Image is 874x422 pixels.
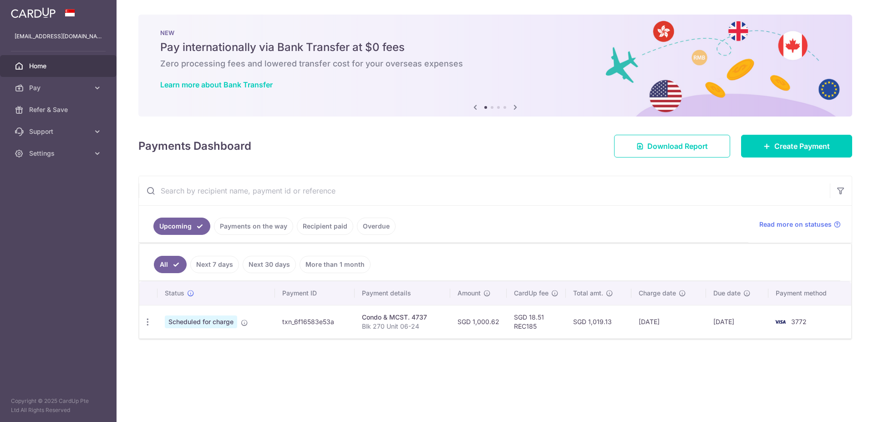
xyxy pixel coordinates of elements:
a: Overdue [357,218,396,235]
a: More than 1 month [300,256,371,273]
img: Bank transfer banner [138,15,852,117]
td: txn_6f16583e53a [275,305,355,338]
span: Pay [29,83,89,92]
p: [EMAIL_ADDRESS][DOMAIN_NAME] [15,32,102,41]
img: Bank Card [771,316,789,327]
td: [DATE] [631,305,706,338]
th: Payment method [768,281,852,305]
p: Blk 270 Unit 06-24 [362,322,443,331]
span: Status [165,289,184,298]
a: Next 30 days [243,256,296,273]
span: Read more on statuses [759,220,832,229]
span: Charge date [639,289,676,298]
a: Create Payment [741,135,852,158]
img: CardUp [11,7,56,18]
th: Payment details [355,281,450,305]
td: SGD 1,019.13 [566,305,631,338]
span: Create Payment [774,141,830,152]
td: SGD 1,000.62 [450,305,507,338]
span: Settings [29,149,89,158]
h5: Pay internationally via Bank Transfer at $0 fees [160,40,830,55]
h6: Zero processing fees and lowered transfer cost for your overseas expenses [160,58,830,69]
span: CardUp fee [514,289,549,298]
span: Total amt. [573,289,603,298]
a: All [154,256,187,273]
span: Amount [457,289,481,298]
a: Download Report [614,135,730,158]
div: Condo & MCST. 4737 [362,313,443,322]
p: NEW [160,29,830,36]
span: Scheduled for charge [165,315,237,328]
td: SGD 18.51 REC185 [507,305,566,338]
span: Home [29,61,89,71]
input: Search by recipient name, payment id or reference [139,176,830,205]
span: Due date [713,289,741,298]
a: Recipient paid [297,218,353,235]
a: Payments on the way [214,218,293,235]
h4: Payments Dashboard [138,138,251,154]
td: [DATE] [706,305,768,338]
span: Support [29,127,89,136]
span: Download Report [647,141,708,152]
a: Upcoming [153,218,210,235]
span: Refer & Save [29,105,89,114]
a: Learn more about Bank Transfer [160,80,273,89]
a: Read more on statuses [759,220,841,229]
a: Next 7 days [190,256,239,273]
th: Payment ID [275,281,355,305]
span: 3772 [791,318,807,325]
